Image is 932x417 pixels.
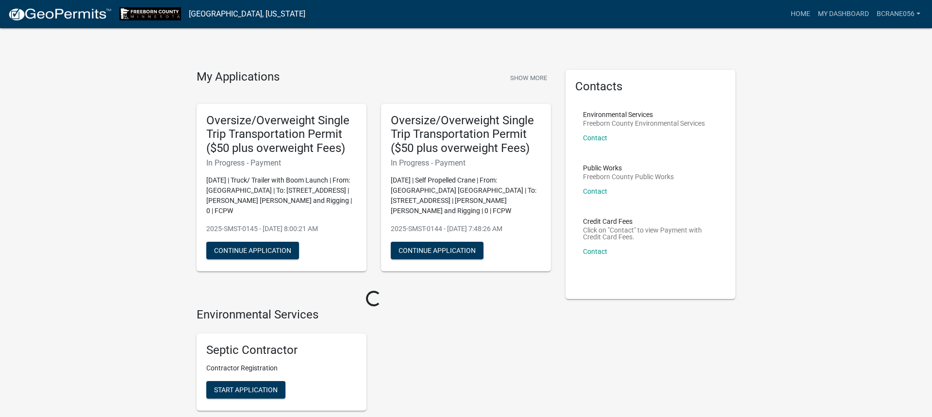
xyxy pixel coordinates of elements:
h6: In Progress - Payment [206,158,357,167]
h4: My Applications [197,70,280,84]
h4: Environmental Services [197,308,551,322]
p: Freeborn County Public Works [583,173,674,180]
span: Start Application [214,385,278,393]
img: Freeborn County, Minnesota [119,7,181,20]
h5: Septic Contractor [206,343,357,357]
h5: Oversize/Overweight Single Trip Transportation Permit ($50 plus overweight Fees) [391,114,541,155]
button: Continue Application [206,242,299,259]
a: Contact [583,134,607,142]
a: Home [787,5,814,23]
p: Credit Card Fees [583,218,718,225]
p: [DATE] | Self Propelled Crane | From: [GEOGRAPHIC_DATA] [GEOGRAPHIC_DATA] | To: [STREET_ADDRESS] ... [391,175,541,216]
p: [DATE] | Truck/ Trailer with Boom Launch | From: [GEOGRAPHIC_DATA] | To: [STREET_ADDRESS] | [PERS... [206,175,357,216]
a: [GEOGRAPHIC_DATA], [US_STATE] [189,6,305,22]
a: Bcrane056 [873,5,924,23]
h5: Contacts [575,80,726,94]
p: Public Works [583,165,674,171]
p: Click on "Contact" to view Payment with Credit Card Fees. [583,227,718,240]
button: Continue Application [391,242,483,259]
button: Start Application [206,381,285,399]
h6: In Progress - Payment [391,158,541,167]
button: Show More [506,70,551,86]
p: 2025-SMST-0144 - [DATE] 7:48:26 AM [391,224,541,234]
h5: Oversize/Overweight Single Trip Transportation Permit ($50 plus overweight Fees) [206,114,357,155]
a: Contact [583,187,607,195]
a: My Dashboard [814,5,873,23]
p: Environmental Services [583,111,705,118]
p: Freeborn County Environmental Services [583,120,705,127]
a: Contact [583,248,607,255]
p: 2025-SMST-0145 - [DATE] 8:00:21 AM [206,224,357,234]
p: Contractor Registration [206,363,357,373]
